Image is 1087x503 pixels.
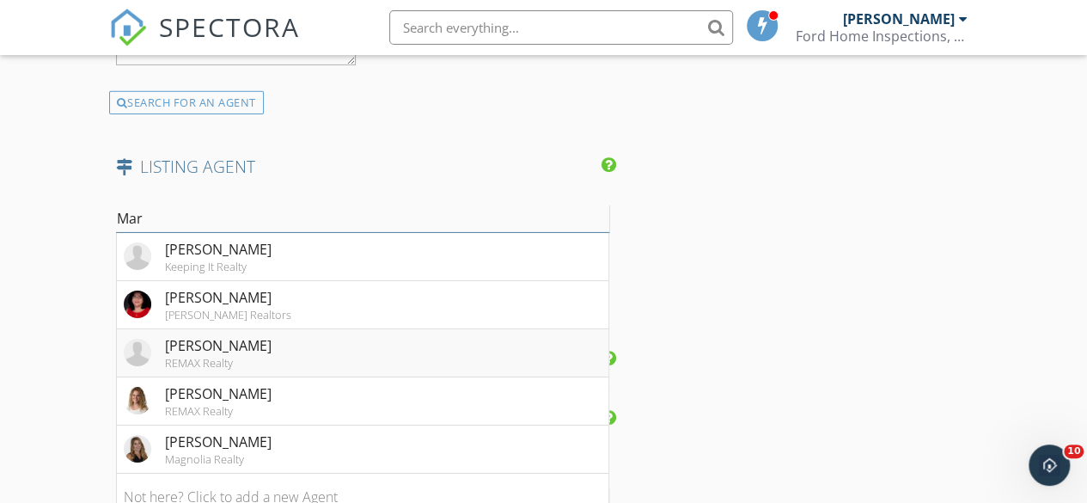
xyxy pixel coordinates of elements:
[165,432,272,452] div: [PERSON_NAME]
[116,156,609,178] h4: LISTING AGENT
[389,10,733,45] input: Search everything...
[124,435,151,463] img: data
[165,356,272,370] div: REMAX Realty
[165,239,272,260] div: [PERSON_NAME]
[165,383,272,404] div: [PERSON_NAME]
[165,308,291,322] div: [PERSON_NAME] Realtors
[124,291,151,318] img: 62b6cd6a61c842c49e8963a9d0d43e93.jpeg
[1029,445,1070,486] iframe: Intercom live chat
[165,287,291,308] div: [PERSON_NAME]
[124,242,151,270] img: default-user-f0147aede5fd5fa78ca7ade42f37bd4542148d508eef1c3d3ea960f66861d68b.jpg
[165,260,272,273] div: Keeping It Realty
[109,91,264,115] div: SEARCH FOR AN AGENT
[116,205,609,233] input: Search for an Agent
[124,339,151,366] img: default-user-f0147aede5fd5fa78ca7ade42f37bd4542148d508eef1c3d3ea960f66861d68b.jpg
[165,335,272,356] div: [PERSON_NAME]
[165,404,272,418] div: REMAX Realty
[1064,445,1084,458] span: 10
[843,10,955,28] div: [PERSON_NAME]
[165,452,272,466] div: Magnolia Realty
[796,28,968,45] div: Ford Home Inspections, PLLC
[159,9,300,45] span: SPECTORA
[109,23,300,59] a: SPECTORA
[124,387,151,414] img: 8d440ba6148c4653b253f109f7a625cb.png
[109,9,147,46] img: The Best Home Inspection Software - Spectora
